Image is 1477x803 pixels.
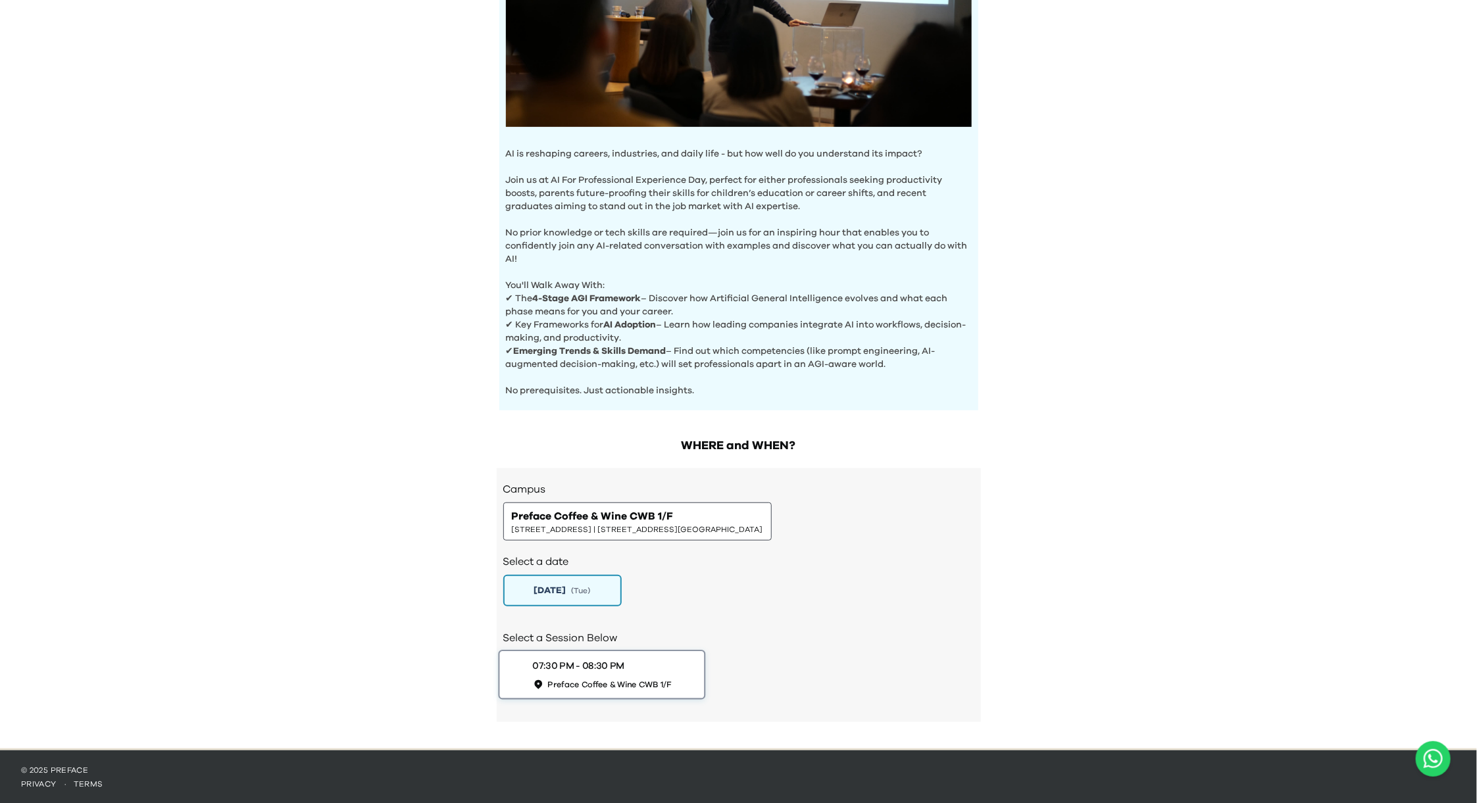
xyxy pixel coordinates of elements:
[547,679,671,690] span: Preface Coffee & Wine CWB 1/F
[21,780,57,788] a: privacy
[506,147,972,160] p: AI is reshaping careers, industries, and daily life - but how well do you understand its impact?
[512,508,674,524] span: Preface Coffee & Wine CWB 1/F
[503,630,974,646] h2: Select a Session Below
[506,160,972,213] p: Join us at AI For Professional Experience Day, perfect for either professionals seeking productiv...
[74,780,103,788] a: terms
[503,575,622,606] button: [DATE](Tue)
[604,320,657,329] b: AI Adoption
[514,347,666,356] b: Emerging Trends & Skills Demand
[506,213,972,266] p: No prior knowledge or tech skills are required—join us for an inspiring hour that enables you to ...
[57,780,74,788] span: ·
[503,481,974,497] h3: Campus
[572,585,591,596] span: ( Tue )
[532,660,624,673] div: 07:30 PM - 08:30 PM
[534,584,566,597] span: [DATE]
[1416,741,1451,777] a: Chat with us on WhatsApp
[497,437,981,455] h2: WHERE and WHEN?
[533,294,641,303] b: 4-Stage AGI Framework
[503,554,974,570] h2: Select a date
[512,524,763,535] span: [STREET_ADDRESS] | [STREET_ADDRESS][GEOGRAPHIC_DATA]
[498,650,705,700] button: 07:30 PM - 08:30 PMPreface Coffee & Wine CWB 1/F
[506,318,972,345] p: ✔ Key Frameworks for – Learn how leading companies integrate AI into workflows, decision-making, ...
[1416,741,1451,777] button: Open WhatsApp chat
[506,266,972,292] p: You'll Walk Away With:
[506,371,972,397] p: No prerequisites. Just actionable insights.
[506,345,972,371] p: ✔ – Find out which competencies (like prompt engineering, AI-augmented decision-making, etc.) wil...
[21,765,1456,775] p: © 2025 Preface
[506,292,972,318] p: ✔ The – Discover how Artificial General Intelligence evolves and what each phase means for you an...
